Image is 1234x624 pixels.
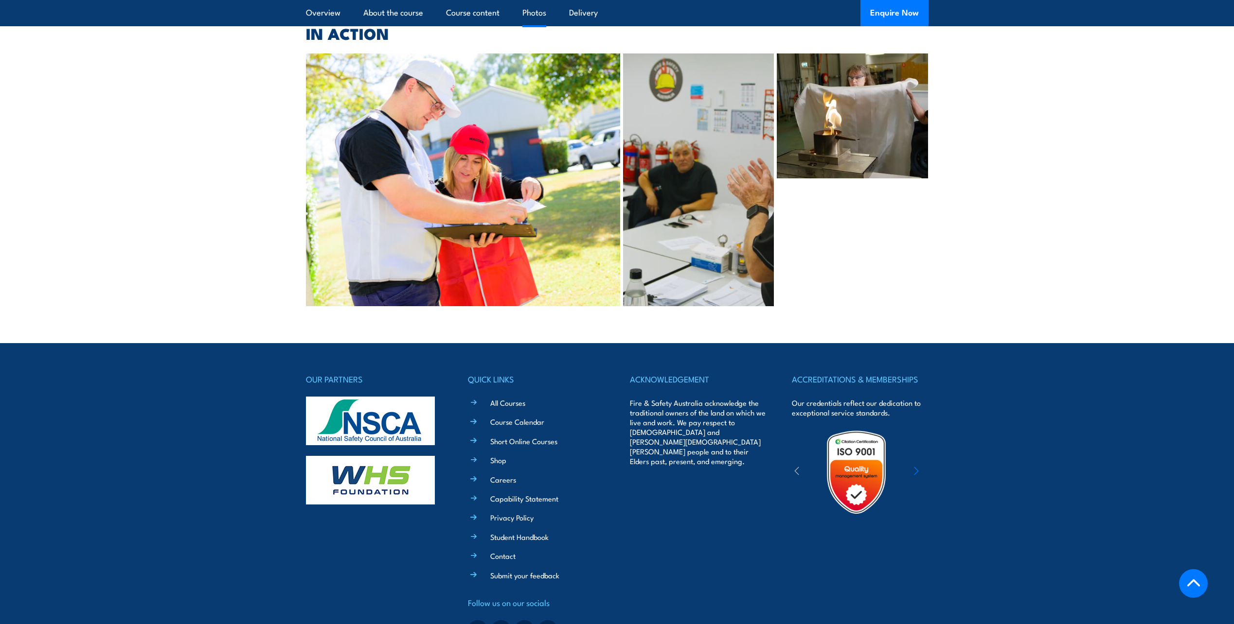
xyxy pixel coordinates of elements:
img: nsca-logo-footer [306,397,435,445]
a: Careers [490,474,516,485]
a: Shop [490,455,506,465]
img: Fire Combo Awareness Day [306,53,621,306]
img: Fire Extinguisher Classroom Training [623,53,774,306]
img: ewpa-logo [899,455,984,489]
h4: ACCREDITATIONS & MEMBERSHIPS [792,372,928,386]
a: All Courses [490,398,525,408]
h4: QUICK LINKS [468,372,604,386]
a: Short Online Courses [490,436,557,446]
h2: IN ACTION [306,26,929,40]
h4: ACKNOWLEDGEMENT [630,372,766,386]
p: Fire & Safety Australia acknowledge the traditional owners of the land on which we live and work.... [630,398,766,466]
img: Untitled design (19) [814,430,899,515]
a: Student Handbook [490,532,549,542]
p: Our credentials reflect our dedication to exceptional service standards. [792,398,928,417]
img: Fire Extinguisher Fire Blanket [777,53,928,178]
h4: OUR PARTNERS [306,372,442,386]
img: whs-logo-footer [306,456,435,504]
h4: Follow us on our socials [468,596,604,609]
a: Contact [490,551,516,561]
a: Capability Statement [490,493,558,503]
a: Submit your feedback [490,570,559,580]
a: Course Calendar [490,416,544,427]
a: Privacy Policy [490,512,534,522]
